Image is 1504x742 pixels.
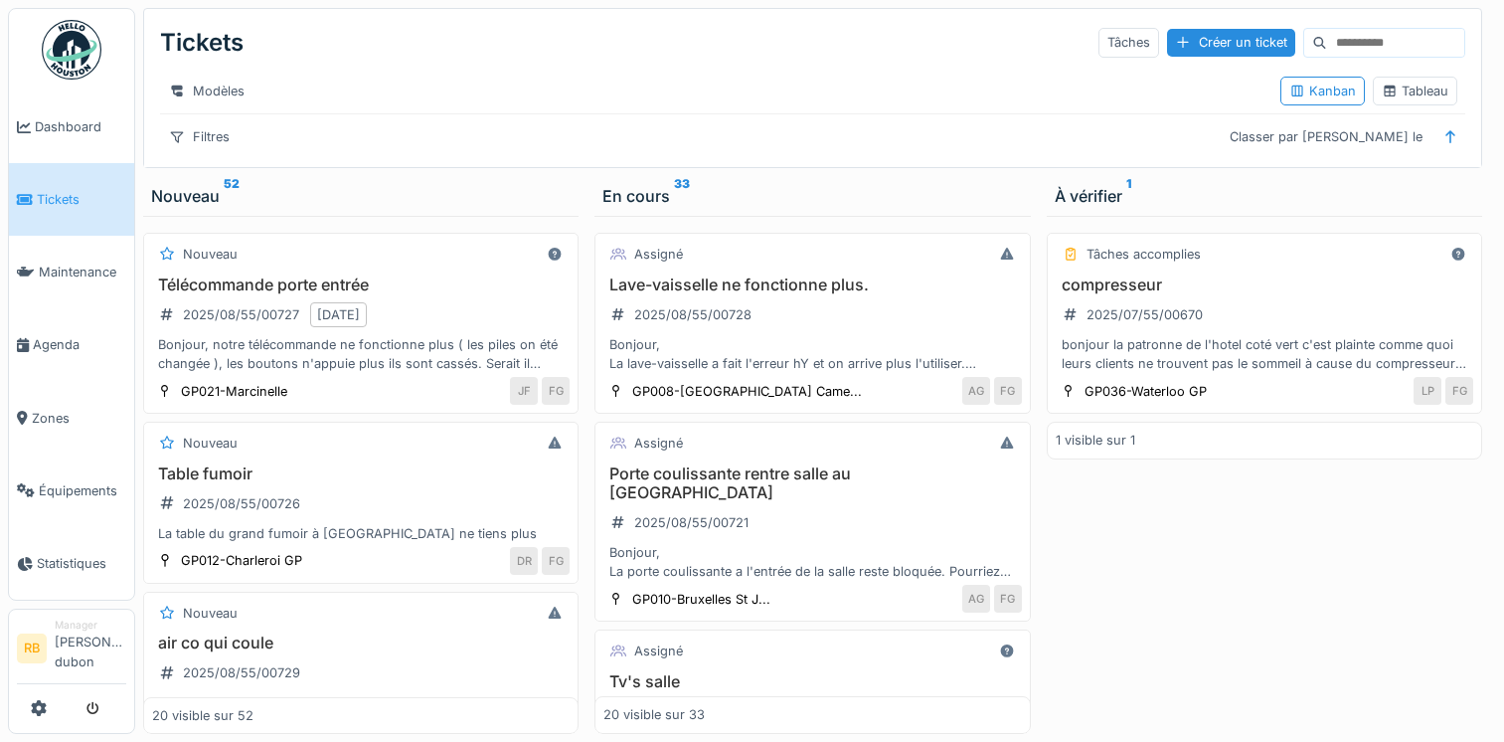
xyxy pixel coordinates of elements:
h3: Lave-vaisselle ne fonctionne plus. [603,276,1021,294]
a: Zones [9,382,134,455]
div: Bonjour, notre télécommande ne fonctionne plus ( les piles on été changée ), les boutons n'appuie... [152,335,570,373]
div: Filtres [160,122,239,151]
div: En cours [602,184,1022,208]
div: 1 visible sur 1 [1056,431,1135,450]
div: bonjour la patronne de l'hotel coté vert c'est plainte comme quoi leurs clients ne trouvent pas l... [1056,335,1473,373]
a: Équipements [9,455,134,527]
div: LP [1414,377,1441,405]
div: Manager [55,618,126,633]
div: GP012-Charleroi GP [181,551,302,570]
span: Agenda [33,335,126,354]
span: Équipements [39,481,126,500]
sup: 52 [224,184,240,208]
li: RB [17,634,47,663]
h3: Télécommande porte entrée [152,276,570,294]
span: Dashboard [35,117,126,136]
div: Tâches [1098,28,1159,57]
span: Zones [32,409,126,428]
div: À vérifier [1055,184,1474,208]
div: DR [510,547,538,575]
div: FG [542,547,570,575]
div: 20 visible sur 52 [152,706,253,725]
div: GP036-Waterloo GP [1085,382,1207,401]
sup: 1 [1126,184,1131,208]
div: La table du grand fumoir à [GEOGRAPHIC_DATA] ne tiens plus [152,524,570,543]
h3: Tv's salle [603,672,1021,691]
span: Tickets [37,190,126,209]
a: Statistiques [9,527,134,600]
div: Nouveau [183,245,238,264]
div: Classer par [PERSON_NAME] le [1221,122,1431,151]
sup: 33 [674,184,690,208]
div: 20 visible sur 33 [603,706,705,725]
div: 2025/08/55/00726 [183,494,300,513]
div: FG [1445,377,1473,405]
div: GP008-[GEOGRAPHIC_DATA] Came... [632,382,862,401]
span: Statistiques [37,554,126,573]
div: Assigné [634,245,683,264]
h3: air co qui coule [152,634,570,652]
h3: Table fumoir [152,464,570,483]
div: 2025/08/55/00729 [183,663,300,682]
li: [PERSON_NAME] dubon [55,618,126,679]
div: Nouveau [183,604,238,623]
div: AG [962,377,990,405]
a: Maintenance [9,236,134,308]
div: Tâches accomplies [1086,245,1201,264]
div: Assigné [634,434,683,453]
div: Nouveau [151,184,571,208]
div: FG [994,377,1022,405]
img: Badge_color-CXgf-gQk.svg [42,20,101,80]
div: FG [994,585,1022,613]
div: Nouveau [183,434,238,453]
div: Tableau [1382,82,1448,100]
div: 2025/08/55/00727 [183,305,299,324]
div: 2025/07/55/00670 [1086,305,1203,324]
div: Tickets [160,17,244,69]
div: Créer un ticket [1167,29,1295,56]
a: Agenda [9,308,134,381]
div: Bonjour, La porte coulissante a l'entrée de la salle reste bloquée. Pourriez-vous faire interveni... [603,543,1021,581]
div: AG [962,585,990,613]
div: JF [510,377,538,405]
div: GP010-Bruxelles St J... [632,590,770,609]
div: Bonjour, l'air co situé au-dessus des toilettes femmes coule (le même que la dernière fois) [152,694,570,732]
div: GP021-Marcinelle [181,382,287,401]
div: Kanban [1289,82,1356,100]
div: [DATE] [317,305,360,324]
a: RB Manager[PERSON_NAME] dubon [17,618,126,684]
h3: Porte coulissante rentre salle au [GEOGRAPHIC_DATA] [603,464,1021,502]
a: Tickets [9,163,134,236]
a: Dashboard [9,91,134,163]
div: 2025/08/55/00721 [634,513,749,532]
span: Maintenance [39,263,126,281]
div: Assigné [634,642,683,660]
div: FG [542,377,570,405]
div: 2025/08/55/00728 [634,305,752,324]
div: Bonjour, La lave-vaisselle a fait l'erreur hY et on arrive plus l'utiliser. Pouvez vous contacter... [603,335,1021,373]
div: Modèles [160,77,253,105]
h3: compresseur [1056,276,1473,294]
